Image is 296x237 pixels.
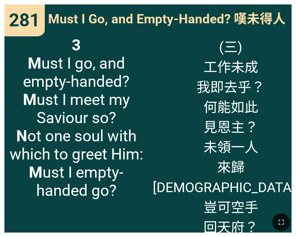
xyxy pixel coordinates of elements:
[9,10,40,31] span: 281
[48,8,286,27] span: Must I Go, and Empty-Handed? 嘆未得人
[16,127,27,145] b: N
[29,163,43,181] b: M
[72,36,81,54] b: 3
[9,36,143,200] span: ust I go, and empty-handed? ust I meet my Saviour so? ot one soul with which to greet Him: ust I ...
[28,54,41,72] b: M
[23,90,37,109] b: M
